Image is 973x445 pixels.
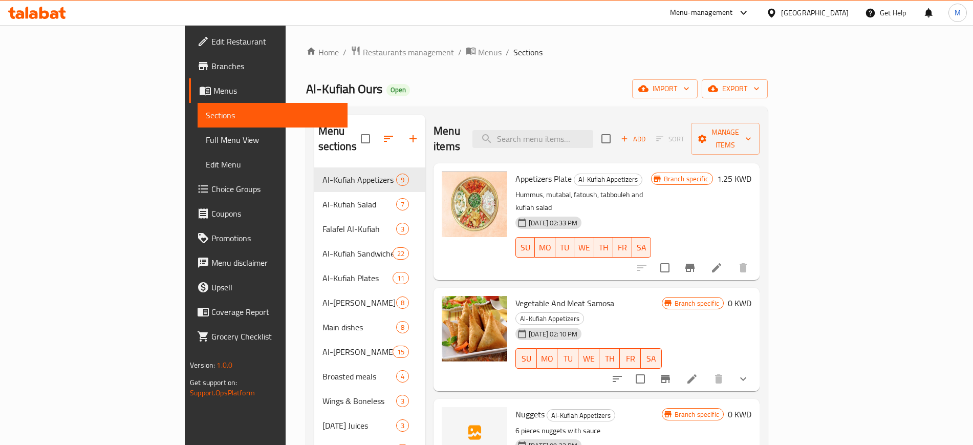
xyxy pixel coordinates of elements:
[190,376,237,389] span: Get support on:
[513,46,543,58] span: Sections
[211,60,339,72] span: Branches
[641,348,662,369] button: SA
[653,367,678,391] button: Branch-specific-item
[322,247,393,260] span: Al-Kufiah Sandwiches
[198,103,347,128] a: Sections
[728,407,751,421] h6: 0 KWD
[603,351,616,366] span: TH
[190,358,215,372] span: Version:
[314,389,426,413] div: Wings & Boneless3
[189,78,347,103] a: Menus
[645,351,658,366] span: SA
[211,35,339,48] span: Edit Restaurant
[515,295,614,311] span: Vegetable And Meat Samosa
[396,370,409,383] div: items
[574,174,642,186] div: Al-Kufiah Appetizers
[640,82,689,95] span: import
[397,200,408,209] span: 7
[515,171,572,186] span: Appetizers Plate
[478,46,502,58] span: Menus
[396,321,409,333] div: items
[189,324,347,349] a: Grocery Checklist
[314,413,426,438] div: [DATE] Juices3
[613,237,632,258] button: FR
[516,313,583,325] span: Al-Kufiah Appetizers
[594,237,613,258] button: TH
[397,175,408,185] span: 9
[393,249,408,259] span: 22
[574,174,642,185] span: Al-Kufiah Appetizers
[211,183,339,195] span: Choice Groups
[386,86,410,94] span: Open
[322,223,396,235] span: Falafel Al-Kufiah
[737,373,749,385] svg: Show Choices
[322,419,396,432] div: Ramadan Juices
[211,207,339,220] span: Coupons
[314,364,426,389] div: Broasted meals4
[401,126,425,151] button: Add section
[396,174,409,186] div: items
[434,123,460,154] h2: Menu items
[190,386,255,399] a: Support.OpsPlatform
[578,348,599,369] button: WE
[314,241,426,266] div: Al-Kufiah Sandwiches22
[731,256,755,280] button: delete
[314,192,426,217] div: Al-Kufiah Salad7
[506,46,509,58] li: /
[396,419,409,432] div: items
[189,201,347,226] a: Coupons
[599,348,620,369] button: TH
[555,237,574,258] button: TU
[206,158,339,171] span: Edit Menu
[731,367,755,391] button: show more
[206,109,339,121] span: Sections
[595,128,617,150] span: Select section
[397,421,408,431] span: 3
[211,232,339,244] span: Promotions
[396,223,409,235] div: items
[306,77,382,100] span: Al-Kufiah Ours
[386,84,410,96] div: Open
[322,346,393,358] div: Al-Kufiah Shawarma
[578,240,590,255] span: WE
[322,174,396,186] span: Al-Kufiah Appetizers
[189,29,347,54] a: Edit Restaurant
[617,131,650,147] span: Add item
[322,272,393,284] span: Al-Kufiah Plates
[955,7,961,18] span: M
[520,240,531,255] span: SU
[515,188,651,214] p: Hummus, mutabal, fatoush, tabbouleh and kufiah salad
[557,348,578,369] button: TU
[198,128,347,152] a: Full Menu View
[322,370,396,383] span: Broasted meals
[520,351,533,366] span: SU
[217,358,232,372] span: 1.0.0
[322,296,396,309] span: Al-[PERSON_NAME]
[539,240,551,255] span: MO
[559,240,570,255] span: TU
[393,273,408,283] span: 11
[781,7,849,18] div: [GEOGRAPHIC_DATA]
[314,315,426,340] div: Main dishes8
[211,257,339,269] span: Menu disclaimer
[189,275,347,300] a: Upsell
[699,126,751,152] span: Manage items
[322,198,396,210] div: Al-Kufiah Salad
[314,217,426,241] div: Falafel Al-Kufiah3
[189,177,347,201] a: Choice Groups
[397,323,408,332] span: 8
[213,84,339,97] span: Menus
[582,351,595,366] span: WE
[458,46,462,58] li: /
[322,395,396,407] div: Wings & Boneless
[605,367,630,391] button: sort-choices
[654,257,676,279] span: Select to update
[396,395,409,407] div: items
[728,296,751,310] h6: 0 KWD
[189,226,347,250] a: Promotions
[678,256,702,280] button: Branch-specific-item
